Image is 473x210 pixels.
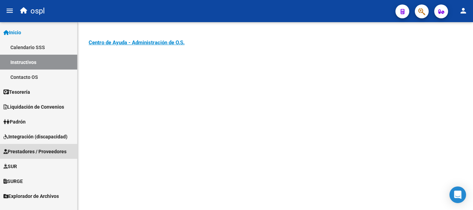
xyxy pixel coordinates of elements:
span: Prestadores / Proveedores [3,148,66,155]
span: Inicio [3,29,21,36]
span: Liquidación de Convenios [3,103,64,111]
span: ospl [30,3,45,19]
span: Tesorería [3,88,30,96]
span: SUR [3,163,17,170]
span: Padrón [3,118,26,126]
mat-icon: menu [6,7,14,15]
span: SURGE [3,177,23,185]
a: Centro de Ayuda - Administración de O.S. [89,39,185,46]
div: Open Intercom Messenger [449,186,466,203]
mat-icon: person [459,7,467,15]
span: Explorador de Archivos [3,192,59,200]
span: Integración (discapacidad) [3,133,68,140]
